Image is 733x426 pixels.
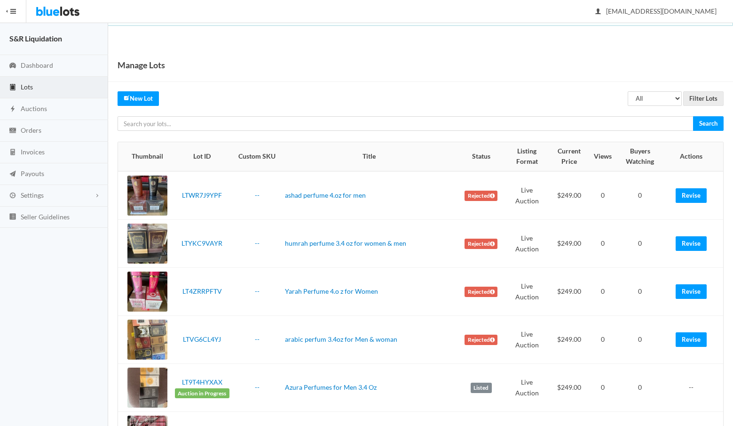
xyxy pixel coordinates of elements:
input: Filter Lots [683,91,724,106]
label: Rejected [465,287,497,297]
td: Live Auction [505,268,548,316]
label: Rejected [465,335,497,345]
a: -- [255,239,260,247]
ion-icon: flash [8,105,17,114]
td: 0 [615,268,665,316]
span: Payouts [21,169,44,177]
span: Auctions [21,104,47,113]
td: 0 [615,220,665,268]
td: Live Auction [505,171,548,220]
input: Search your lots... [118,116,694,131]
ion-icon: speedometer [8,62,17,71]
a: Yarah Perfume 4.o z for Women [285,287,378,295]
a: -- [255,287,260,295]
a: -- [255,191,260,199]
th: Custom SKU [233,142,281,171]
th: Views [590,142,615,171]
th: Actions [665,142,723,171]
a: -- [255,335,260,343]
input: Search [693,116,724,131]
td: 0 [590,220,615,268]
a: humrah perfume 3.4 oz for women & men [285,239,406,247]
td: 0 [615,316,665,364]
td: $249.00 [548,316,590,364]
span: Settings [21,191,44,199]
th: Listing Format [505,142,548,171]
th: Status [457,142,505,171]
label: Rejected [465,191,497,201]
a: LT9T4HYXAX [182,378,222,386]
h1: Manage Lots [118,58,165,72]
a: LTWR7J9YPF [182,191,222,199]
span: [EMAIL_ADDRESS][DOMAIN_NAME] [596,7,717,15]
span: Dashboard [21,61,53,69]
a: Azura Perfumes for Men 3.4 Oz [285,383,377,391]
span: Seller Guidelines [21,213,70,221]
span: Lots [21,83,33,91]
td: 0 [590,364,615,412]
a: ashad perfume 4.oz for men [285,191,366,199]
span: Orders [21,126,41,134]
th: Buyers Watching [615,142,665,171]
td: $249.00 [548,220,590,268]
a: Revise [676,236,707,251]
a: createNew Lot [118,91,159,106]
a: Revise [676,284,707,299]
th: Lot ID [171,142,233,171]
ion-icon: person [593,8,603,16]
th: Title [281,142,457,171]
ion-icon: cash [8,127,17,136]
ion-icon: clipboard [8,83,17,92]
label: Rejected [465,239,497,249]
ion-icon: cog [8,192,17,201]
a: arabic perfum 3.4oz for Men & woman [285,335,397,343]
ion-icon: calculator [8,148,17,157]
th: Thumbnail [118,142,171,171]
ion-icon: list box [8,213,17,222]
td: Live Auction [505,220,548,268]
strong: S&R Liquidation [9,34,62,43]
td: Live Auction [505,316,548,364]
a: Revise [676,188,707,203]
span: Auction in Progress [175,388,229,399]
ion-icon: paper plane [8,170,17,179]
td: 0 [615,171,665,220]
td: 0 [590,316,615,364]
td: 0 [590,268,615,316]
label: Listed [471,383,492,393]
a: Revise [676,332,707,347]
a: LTYKC9VAYR [181,239,222,247]
td: 0 [590,171,615,220]
ion-icon: create [124,95,130,101]
a: LTVG6CL4YJ [183,335,221,343]
a: -- [255,383,260,391]
a: LT4ZRRPFTV [182,287,222,295]
td: $249.00 [548,171,590,220]
th: Current Price [548,142,590,171]
td: 0 [615,364,665,412]
td: $249.00 [548,268,590,316]
td: $249.00 [548,364,590,412]
span: Invoices [21,148,45,156]
td: -- [665,364,723,412]
td: Live Auction [505,364,548,412]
